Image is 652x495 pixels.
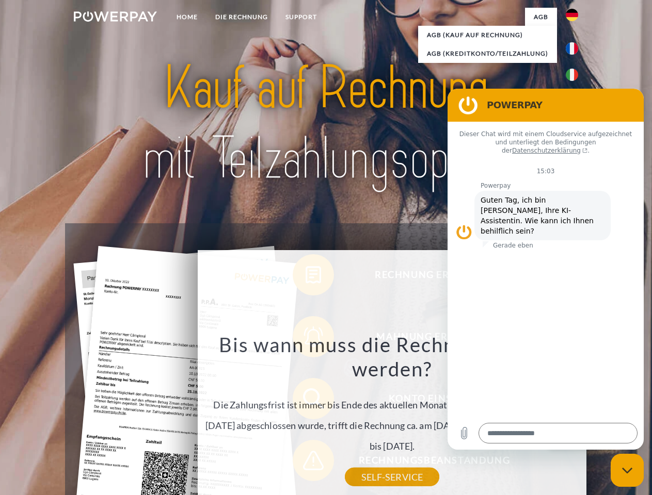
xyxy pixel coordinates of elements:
a: Home [168,8,206,26]
img: title-powerpay_de.svg [99,49,553,197]
a: DIE RECHNUNG [206,8,277,26]
a: SUPPORT [277,8,326,26]
img: it [566,69,578,81]
a: AGB (Kauf auf Rechnung) [418,26,557,44]
a: SELF-SERVICE [345,468,439,486]
img: logo-powerpay-white.svg [74,11,157,22]
img: fr [566,42,578,55]
h3: Bis wann muss die Rechnung bezahlt werden? [204,332,581,382]
iframe: Schaltfläche zum Öffnen des Messaging-Fensters; Konversation läuft [611,454,644,487]
div: Die Zahlungsfrist ist immer bis Ende des aktuellen Monats. Wenn die Bestellung z.B. am [DATE] abg... [204,332,581,477]
img: de [566,9,578,21]
iframe: Messaging-Fenster [448,89,644,450]
a: agb [525,8,557,26]
a: AGB (Kreditkonto/Teilzahlung) [418,44,557,63]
